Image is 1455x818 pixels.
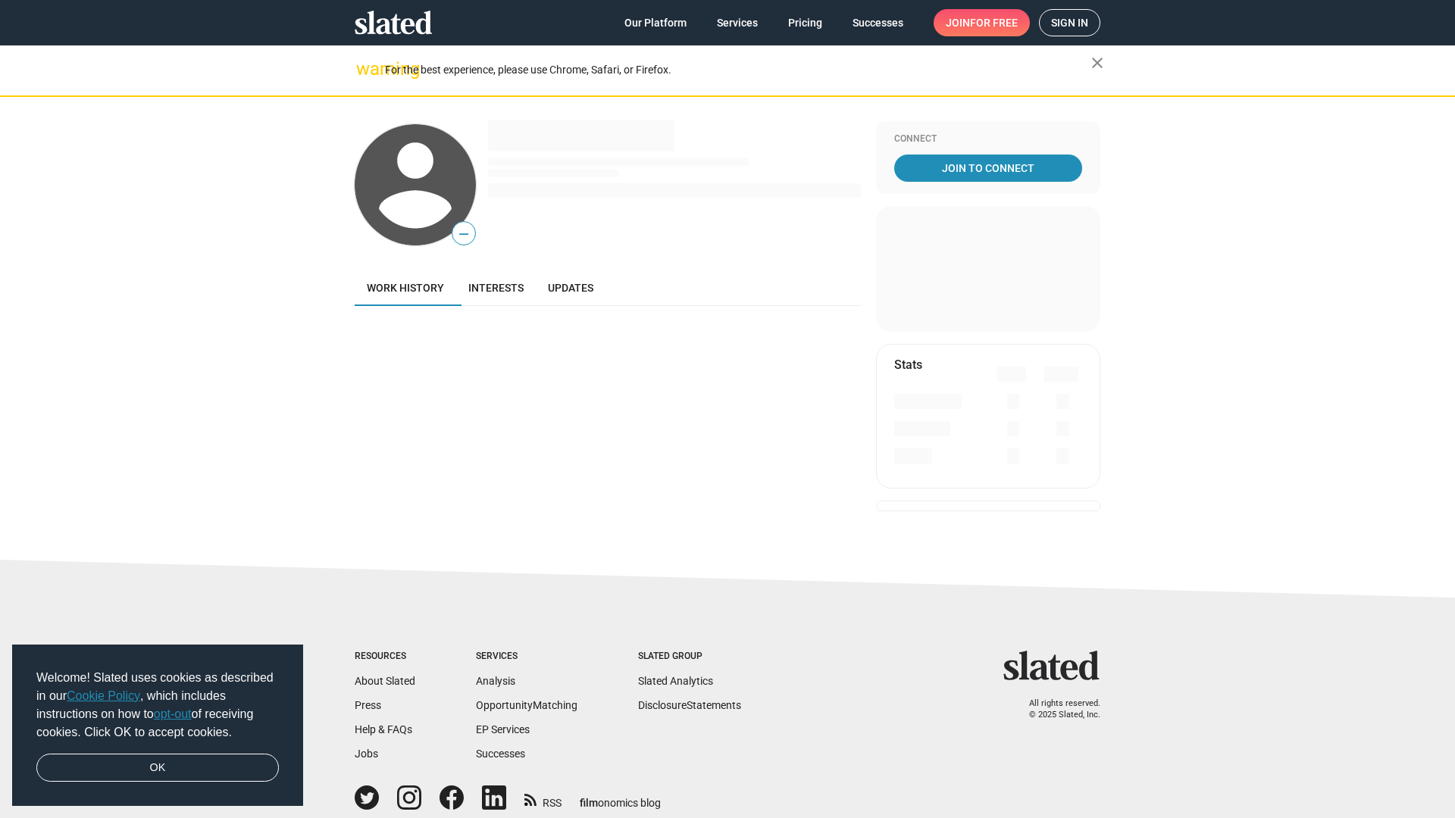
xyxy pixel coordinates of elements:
[840,9,915,36] a: Successes
[1039,9,1100,36] a: Sign in
[355,699,381,711] a: Press
[356,60,374,78] mat-icon: warning
[970,9,1018,36] span: for free
[355,748,378,760] a: Jobs
[624,9,687,36] span: Our Platform
[1088,54,1106,72] mat-icon: close
[788,9,822,36] span: Pricing
[612,9,699,36] a: Our Platform
[638,699,741,711] a: DisclosureStatements
[705,9,770,36] a: Services
[476,651,577,663] div: Services
[36,669,279,742] span: Welcome! Slated uses cookies as described in our , which includes instructions on how to of recei...
[476,748,525,760] a: Successes
[476,675,515,687] a: Analysis
[355,651,415,663] div: Resources
[355,675,415,687] a: About Slated
[580,797,598,809] span: film
[776,9,834,36] a: Pricing
[946,9,1018,36] span: Join
[468,282,524,294] span: Interests
[456,270,536,306] a: Interests
[524,787,562,810] a: RSS
[67,689,140,702] a: Cookie Policy
[1013,698,1100,720] p: All rights reserved. © 2025 Slated, Inc.
[367,282,444,294] span: Work history
[580,784,661,810] a: filmonomics blog
[548,282,593,294] span: Updates
[536,270,605,306] a: Updates
[894,155,1082,182] a: Join To Connect
[36,754,279,782] a: dismiss cookie message
[385,60,1091,80] div: For the best experience, please use Chrome, Safari, or Firefox.
[476,699,577,711] a: OpportunityMatching
[894,357,922,373] mat-card-title: Stats
[894,133,1082,145] div: Connect
[355,270,456,306] a: Work history
[853,9,903,36] span: Successes
[638,651,741,663] div: Slated Group
[12,645,303,807] div: cookieconsent
[1051,10,1088,36] span: Sign in
[476,723,530,735] a: EP Services
[452,224,475,244] span: —
[638,675,713,687] a: Slated Analytics
[717,9,758,36] span: Services
[355,723,412,735] a: Help & FAQs
[154,707,192,720] a: opt-out
[897,155,1079,182] span: Join To Connect
[934,9,1030,36] a: Joinfor free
